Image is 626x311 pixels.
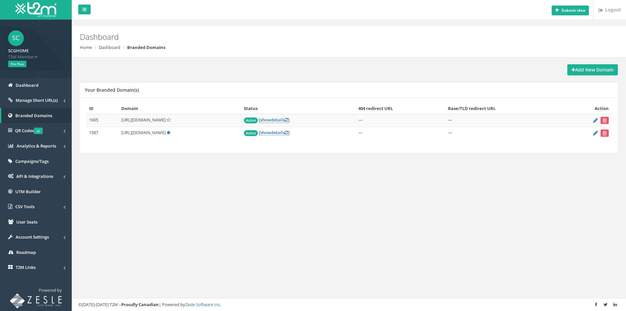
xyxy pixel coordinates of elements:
span: CSV Tools [15,204,35,210]
span: show [260,130,271,135]
td: 1587 [86,127,119,140]
span: [URL][DOMAIN_NAME] [121,130,166,135]
span: v2 [34,128,43,134]
span: Roadmap [16,249,36,255]
span: Dashboard [16,82,38,88]
th: Status [241,103,356,114]
strong: SCGHOME [8,48,29,54]
span: T2M Links [16,264,36,270]
h2: Dashboard [80,33,527,41]
span: QR Codes [15,128,43,133]
a: Zesle Software Inc. [185,302,221,307]
img: T2M URL Shortener powered by Zesle Software Inc. [10,293,62,308]
span: User Seats [16,219,37,225]
button: Submit idea [552,6,589,15]
th: Domain [119,103,241,114]
span: Account Settings [16,234,49,240]
th: ID [86,103,119,114]
span: Active [244,130,258,136]
a: Home [80,44,92,50]
span: Campaigns/Tags [15,158,49,164]
td: — [356,127,445,140]
td: 1605 [86,114,119,127]
span: SC [8,30,24,46]
a: [showdetails] [259,117,290,123]
b: Submit idea [561,8,585,13]
span: Pro Plan [8,61,26,67]
span: API & Integrations [16,173,53,179]
h5: Your Branded Domain(s) [85,87,139,92]
strong: Proudly Canadian [121,302,159,307]
span: UTM Builder [15,189,41,194]
td: — [445,127,564,140]
td: — [445,114,564,127]
span: [URL][DOMAIN_NAME] [121,117,166,123]
td: — [356,114,445,127]
strong: Add New Domain [572,67,614,73]
span: Manage Short URL(s) [16,97,58,103]
th: Action [564,103,611,114]
span: Analytics & Reports [17,143,56,149]
span: Active [244,117,258,123]
div: ©[DATE]-[DATE] T2M – | Powered by [78,302,619,308]
a: Add New Domain [567,64,618,75]
img: T2M [15,2,56,17]
a: SCGHOME T2M Member [8,46,64,60]
th: Base/TLD redirect URL [445,103,564,114]
a: Default [167,130,171,135]
th: 404 redirect URL [356,103,445,114]
a: Set Default [167,117,171,123]
a: Dashboard [99,44,120,50]
span: Branded Domains [15,113,52,118]
span: Powered by [39,287,62,293]
a: [showdetails] [259,130,290,136]
strong: Branded Domains [127,44,165,50]
span: show [260,117,271,123]
span: T2M Member [8,54,64,60]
